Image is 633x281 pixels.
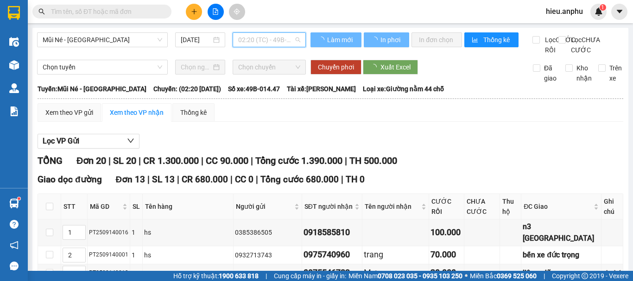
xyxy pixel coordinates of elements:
[173,271,259,281] span: Hỗ trợ kỹ thuật:
[302,219,362,246] td: 0918585810
[235,174,253,185] span: CC 0
[363,84,444,94] span: Loại xe: Giường nằm 44 chỗ
[266,271,267,281] span: |
[9,199,19,208] img: warehouse-icon
[287,84,356,94] span: Tài xế: [PERSON_NAME]
[349,155,397,166] span: TH 500.000
[88,219,130,246] td: PT2509140016
[600,4,606,11] sup: 1
[230,174,233,185] span: |
[362,246,429,264] td: trang
[9,83,19,93] img: warehouse-icon
[497,272,537,280] strong: 0369 525 060
[208,4,224,20] button: file-add
[8,6,20,20] img: logo-vxr
[201,155,203,166] span: |
[206,155,248,166] span: CC 90.000
[152,174,175,185] span: SL 13
[147,174,150,185] span: |
[38,134,139,149] button: Lọc VP Gửi
[89,8,111,18] span: Nhận:
[430,226,462,239] div: 100.000
[38,8,45,15] span: search
[380,62,411,72] span: Xuất Excel
[212,8,219,15] span: file-add
[219,272,259,280] strong: 1900 633 818
[256,174,258,185] span: |
[113,155,136,166] span: SL 20
[318,37,326,43] span: loading
[430,248,462,261] div: 70.000
[191,8,197,15] span: plus
[235,250,300,260] div: 0932713743
[411,32,462,47] button: In đơn chọn
[538,6,590,17] span: hieu.anphu
[130,194,143,219] th: SL
[464,32,519,47] button: bar-chartThống kê
[238,33,300,47] span: 02:20 (TC) - 49B-014.47
[10,262,19,270] span: message
[611,4,627,20] button: caret-down
[43,60,162,74] span: Chọn tuyến
[110,107,164,118] div: Xem theo VP nhận
[89,269,128,277] div: PT2509140013
[132,268,141,278] div: 1
[544,271,545,281] span: |
[181,62,211,72] input: Chọn ngày
[341,174,343,185] span: |
[7,58,49,68] span: CƯỚC RỒI :
[7,58,83,79] div: 100.000
[345,155,347,166] span: |
[10,241,19,250] span: notification
[348,271,462,281] span: Miền Nam
[364,248,427,261] div: trang
[228,84,280,94] span: Số xe: 49B-014.47
[143,194,234,219] th: Tên hàng
[116,174,146,185] span: Đơn 13
[143,155,199,166] span: CR 1.300.000
[38,174,102,185] span: Giao dọc đường
[127,137,134,144] span: down
[364,266,427,279] div: Mơ
[601,4,604,11] span: 1
[430,266,462,279] div: 30.000
[346,174,365,185] span: TH 0
[89,29,183,42] div: 0388291099
[603,268,621,278] div: ck chú
[90,201,120,212] span: Mã GD
[255,155,342,166] span: Tổng cước 1.390.000
[236,201,292,212] span: Người gửi
[45,107,93,118] div: Xem theo VP gửi
[483,35,511,45] span: Thống kê
[38,155,63,166] span: TỔNG
[302,246,362,264] td: 0975740960
[540,63,560,83] span: Đã giao
[260,174,339,185] span: Tổng cước 680.000
[8,8,82,29] div: [PERSON_NAME]
[523,221,600,244] div: n3 [GEOGRAPHIC_DATA]
[177,174,179,185] span: |
[76,155,106,166] span: Đơn 20
[465,274,468,278] span: ⚪️
[615,7,624,16] span: caret-down
[274,271,346,281] span: Cung cấp máy in - giấy in:
[523,249,600,261] div: bến xe đức trọng
[144,268,232,278] div: tem
[470,271,537,281] span: Miền Bắc
[235,227,300,237] div: 0385386505
[304,201,353,212] span: SĐT người nhận
[573,63,595,83] span: Kho nhận
[61,194,88,219] th: STT
[89,250,128,259] div: PT2509140001
[182,174,228,185] span: CR 680.000
[51,6,160,17] input: Tìm tên, số ĐT hoặc mã đơn
[132,227,141,237] div: 1
[38,85,146,93] b: Tuyến: Mũi Né - [GEOGRAPHIC_DATA]
[251,155,253,166] span: |
[132,250,141,260] div: 1
[365,201,419,212] span: Tên người nhận
[364,32,409,47] button: In phơi
[186,4,202,20] button: plus
[541,35,577,55] span: Lọc CƯỚC RỒI
[500,194,522,219] th: Thu hộ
